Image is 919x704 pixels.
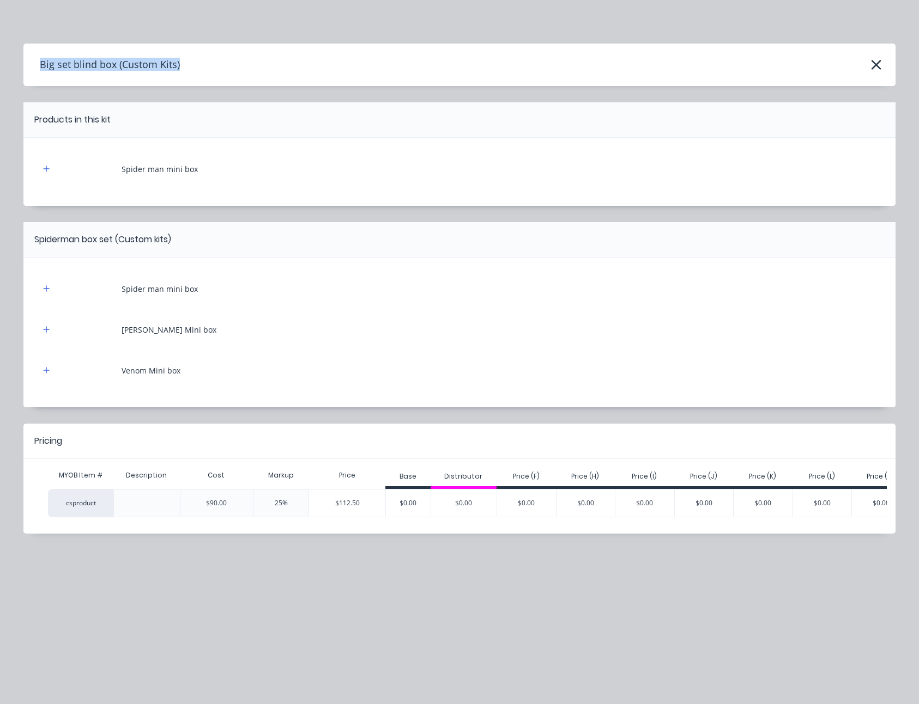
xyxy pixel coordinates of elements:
[117,462,176,489] div: Description
[571,472,599,481] div: Price (H)
[444,472,482,481] div: Distributor
[122,365,180,376] div: Venom Mini box
[253,489,309,517] div: 25%
[867,472,896,481] div: Price (M)
[34,434,62,448] div: Pricing
[809,472,835,481] div: Price (L)
[690,472,717,481] div: Price (J)
[400,472,416,481] div: Base
[34,233,171,246] div: Spiderman box set (Custom kits)
[48,489,113,517] div: csproduct
[122,163,198,175] div: Spider man mini box
[632,472,657,481] div: Price (I)
[557,489,615,517] div: $0.00
[852,489,911,517] div: $0.00
[386,489,431,517] div: $0.00
[675,489,734,517] div: $0.00
[431,489,497,517] div: $0.00
[615,489,674,517] div: $0.00
[253,464,309,486] div: Markup
[34,113,111,126] div: Products in this kit
[513,472,540,481] div: Price (F)
[122,324,216,335] div: [PERSON_NAME] Mini box
[309,464,385,486] div: Price
[122,283,198,295] div: Spider man mini box
[497,489,556,517] div: $0.00
[48,464,113,486] div: MYOB Item #
[23,54,180,75] h4: Big set blind box (Custom Kits)
[734,489,793,517] div: $0.00
[180,489,253,517] div: $90.00
[793,489,852,517] div: $0.00
[309,489,385,517] div: $112.50
[749,472,776,481] div: Price (K)
[180,464,253,486] div: Cost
